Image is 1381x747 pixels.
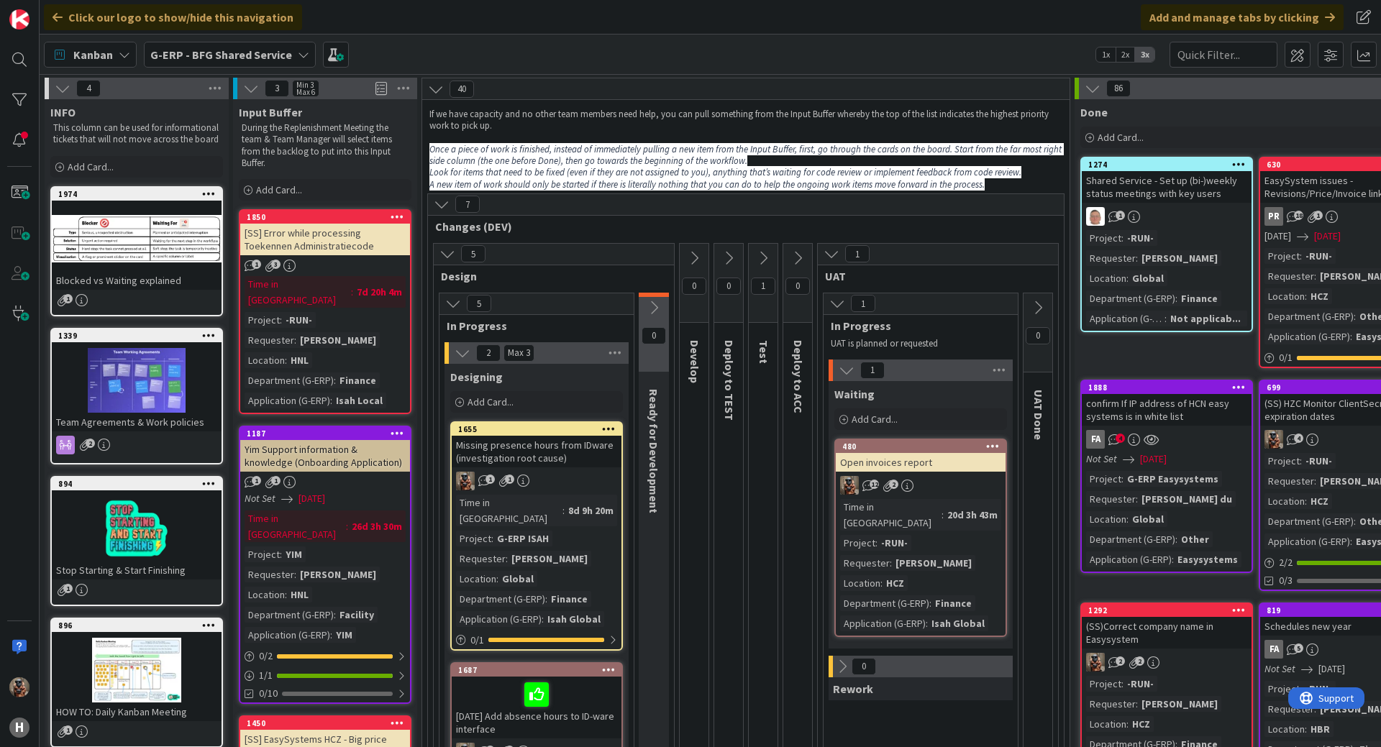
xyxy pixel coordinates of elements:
div: 1274 [1082,158,1252,171]
div: Requester [1086,491,1136,507]
div: Application (G-ERP) [245,393,330,408]
span: : [1175,531,1177,547]
div: Finance [1177,290,1221,306]
div: Project [840,535,875,551]
span: [DATE] [1314,229,1341,244]
div: -RUN- [1124,676,1157,692]
span: : [1305,721,1307,737]
div: FA [1082,430,1252,449]
span: : [880,575,883,591]
span: 1 [505,475,514,484]
div: YIM [332,627,356,643]
span: : [1121,471,1124,487]
div: Finance [336,372,380,388]
div: 1687 [458,665,621,675]
div: 1339Team Agreements & Work policies [52,329,222,431]
span: : [942,507,944,523]
span: : [1136,491,1138,507]
div: HBR [1307,721,1334,737]
div: Facility [336,607,378,623]
span: 2 [1135,656,1144,666]
div: 26d 3h 30m [348,518,406,534]
div: Project [1086,471,1121,487]
div: Requester [1086,250,1136,266]
i: Not Set [1086,452,1117,465]
div: -RUN- [1302,681,1336,697]
div: Department (G-ERP) [1086,290,1175,306]
span: 1 [252,476,261,485]
span: : [1354,308,1356,324]
div: 896 [52,619,222,632]
div: -RUN- [282,312,316,328]
span: 12 [870,480,879,489]
span: : [1300,248,1302,264]
div: [PERSON_NAME] [892,555,975,571]
div: Location [1086,716,1126,732]
div: YIM [282,546,306,562]
div: Location [245,587,285,602]
a: 1339Team Agreements & Work policies [50,328,223,464]
a: 1274Shared Service - Set up (bi-)weekly status meetings with key userslDProject:-RUN-Requester:[P... [1080,157,1253,332]
div: Requester [456,551,506,567]
span: : [1175,290,1177,306]
div: Isah Global [928,615,988,631]
div: 1187Yim Support information & knowledge (Onboarding Application) [240,427,410,472]
input: Quick Filter... [1170,42,1277,68]
span: : [334,372,336,388]
div: Not applicab... [1167,311,1244,326]
span: 1 [1116,211,1125,220]
div: Project [1086,230,1121,246]
div: 894 [58,479,222,489]
span: 1 [252,260,261,269]
span: [DATE] [1318,661,1345,677]
div: Application (G-ERP) [245,627,330,643]
div: G-ERP ISAH [493,531,552,546]
a: 480Open invoices reportVKTime in [GEOGRAPHIC_DATA]:20d 3h 43mProject:-RUN-Requester:[PERSON_NAME]... [834,439,1007,637]
div: Department (G-ERP) [245,372,334,388]
span: : [1314,701,1316,717]
div: HNL [287,352,312,368]
span: : [351,284,353,300]
div: Easysystems [1174,551,1241,567]
span: : [1164,311,1167,326]
div: 894 [52,477,222,490]
div: Project [1086,676,1121,692]
span: : [1354,513,1356,529]
i: Not Set [1264,662,1295,675]
span: Add Card... [468,395,514,408]
span: 4 [1116,434,1125,443]
div: 1888 [1082,381,1252,394]
div: -RUN- [1124,230,1157,246]
a: 1655Missing presence hours from IDware (investigation root cause)VKTime in [GEOGRAPHIC_DATA]:8d 9... [450,421,623,651]
span: : [929,595,931,611]
div: [PERSON_NAME] [1138,696,1221,712]
span: 1 [63,294,73,303]
span: : [926,615,928,631]
div: Application (G-ERP) [1086,551,1172,567]
div: 1274 [1088,160,1252,170]
div: Global [1129,511,1167,527]
span: Kanban [73,46,113,63]
div: 1974 [58,189,222,199]
div: Location [245,352,285,368]
div: -RUN- [878,535,911,551]
div: Requester [1264,268,1314,284]
div: Finance [547,591,591,607]
span: 1 [63,725,73,735]
div: 1292(SS)Correct company name in Easysystem [1082,604,1252,649]
span: [DATE] [1140,452,1167,467]
div: Location [1086,270,1126,286]
div: Location [1264,288,1305,304]
div: 480Open invoices report [836,440,1006,472]
span: 2x [1116,47,1135,62]
span: 0 / 1 [470,633,484,648]
span: Support [30,2,65,19]
span: 0 / 1 [1279,350,1293,365]
span: : [1300,453,1302,469]
div: FA [1264,640,1283,659]
div: Time in [GEOGRAPHIC_DATA] [456,495,562,526]
div: 1187 [247,429,410,439]
div: 896 [58,620,222,631]
div: Click our logo to show/hide this navigation [44,4,302,30]
div: Department (G-ERP) [1264,308,1354,324]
